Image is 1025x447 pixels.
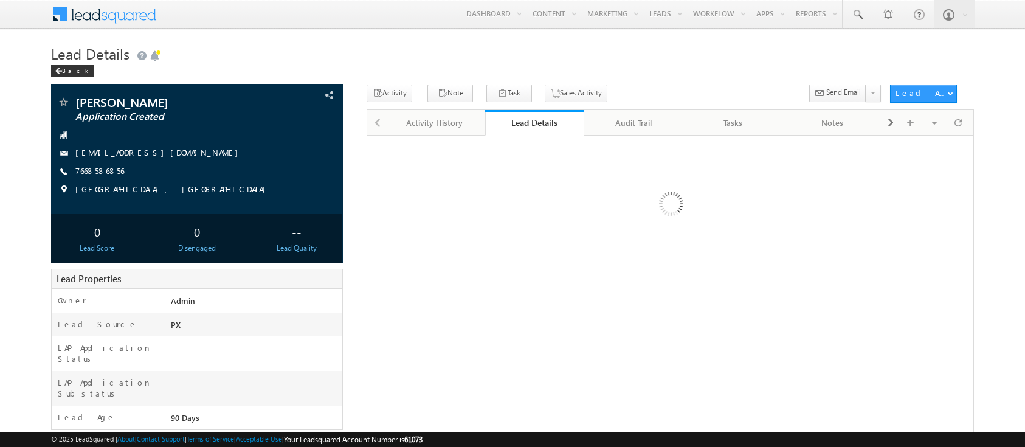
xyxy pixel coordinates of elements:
[75,184,271,196] span: [GEOGRAPHIC_DATA], [GEOGRAPHIC_DATA]
[826,87,861,98] span: Send Email
[54,220,140,243] div: 0
[154,243,240,254] div: Disengaged
[75,165,124,178] span: 7668586856
[896,88,947,99] div: Lead Actions
[54,243,140,254] div: Lead Score
[284,435,423,444] span: Your Leadsquared Account Number is
[594,116,673,130] div: Audit Trail
[684,110,784,136] a: Tasks
[890,85,957,103] button: Lead Actions
[584,110,684,136] a: Audit Trail
[254,243,339,254] div: Lead Quality
[427,85,473,102] button: Note
[385,110,485,136] a: Activity History
[58,342,157,364] label: LAP Application Status
[486,85,532,102] button: Task
[485,110,585,136] a: Lead Details
[51,64,100,75] a: Back
[187,435,234,443] a: Terms of Service
[694,116,773,130] div: Tasks
[395,116,474,130] div: Activity History
[171,296,195,306] span: Admin
[51,434,423,445] span: © 2025 LeadSquared | | | | |
[494,117,576,128] div: Lead Details
[58,412,116,423] label: Lead Age
[545,85,607,102] button: Sales Activity
[404,435,423,444] span: 61073
[75,147,244,158] a: [EMAIL_ADDRESS][DOMAIN_NAME]
[51,65,94,77] div: Back
[783,110,883,136] a: Notes
[57,272,121,285] span: Lead Properties
[154,220,240,243] div: 0
[75,96,257,108] span: [PERSON_NAME]
[236,435,282,443] a: Acceptable Use
[809,85,866,102] button: Send Email
[75,111,257,123] span: Application Created
[607,143,733,269] img: Loading...
[137,435,185,443] a: Contact Support
[254,220,339,243] div: --
[117,435,135,443] a: About
[168,319,342,336] div: PX
[367,85,412,102] button: Activity
[58,295,86,306] label: Owner
[58,319,137,330] label: Lead Source
[168,412,342,429] div: 90 Days
[58,377,157,399] label: LAP Application Substatus
[51,44,129,63] span: Lead Details
[793,116,872,130] div: Notes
